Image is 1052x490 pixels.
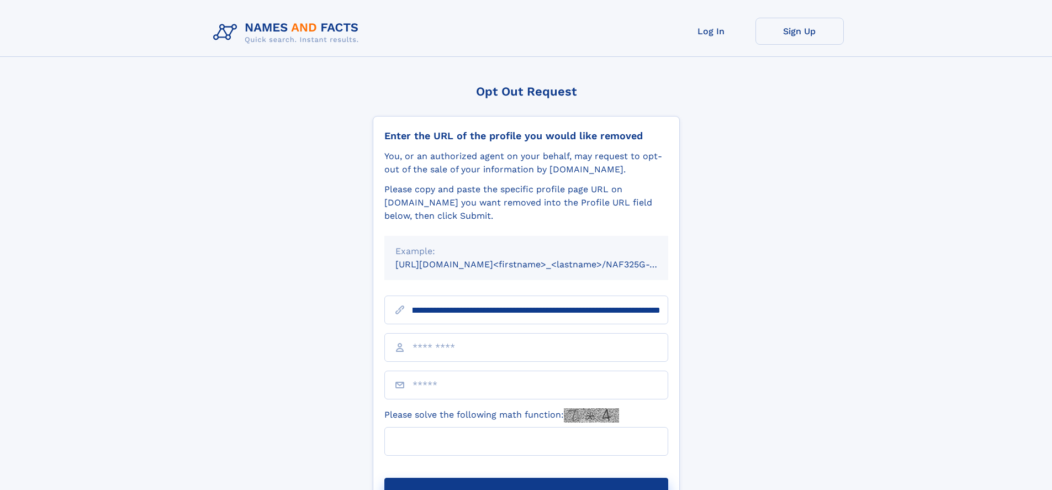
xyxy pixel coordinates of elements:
[384,150,668,176] div: You, or an authorized agent on your behalf, may request to opt-out of the sale of your informatio...
[209,18,368,48] img: Logo Names and Facts
[384,130,668,142] div: Enter the URL of the profile you would like removed
[395,259,689,270] small: [URL][DOMAIN_NAME]<firstname>_<lastname>/NAF325G-xxxxxxxx
[384,408,619,423] label: Please solve the following math function:
[667,18,755,45] a: Log In
[755,18,844,45] a: Sign Up
[395,245,657,258] div: Example:
[373,85,680,98] div: Opt Out Request
[384,183,668,223] div: Please copy and paste the specific profile page URL on [DOMAIN_NAME] you want removed into the Pr...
